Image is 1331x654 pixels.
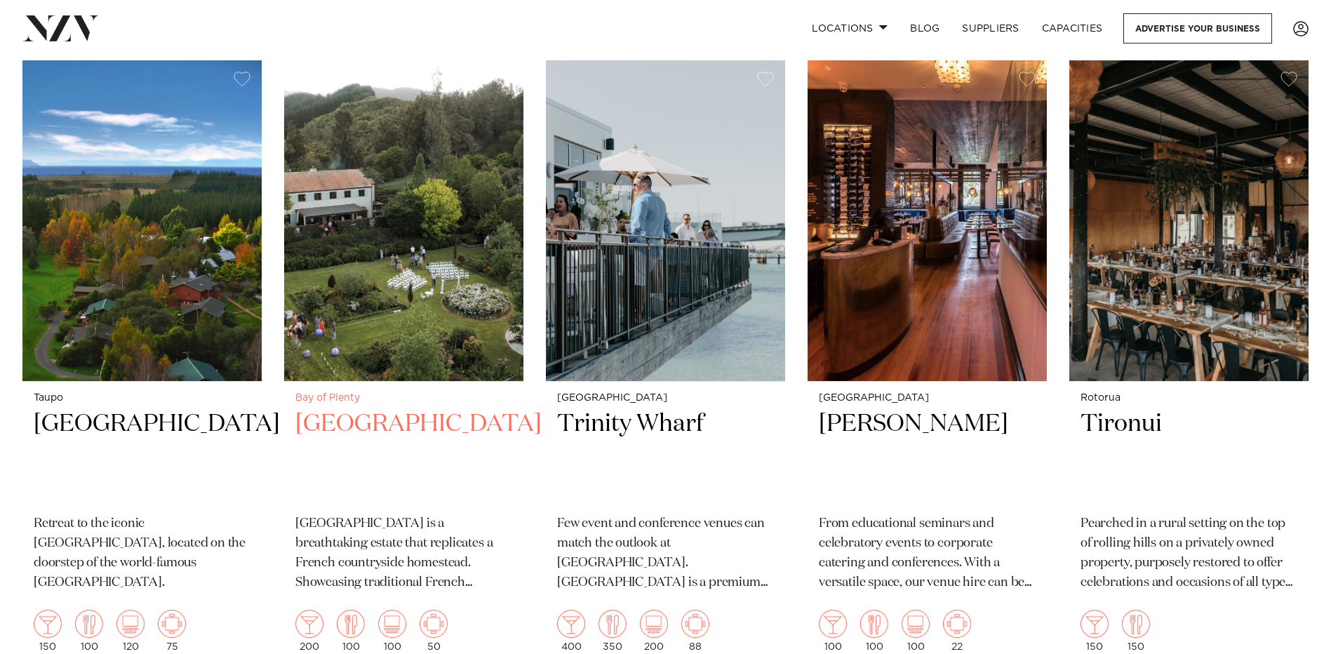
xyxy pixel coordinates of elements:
[295,514,512,593] p: [GEOGRAPHIC_DATA] is a breathtaking estate that replicates a French countryside homestead. Showca...
[902,610,930,652] div: 100
[943,610,971,652] div: 22
[801,13,899,44] a: Locations
[158,610,186,652] div: 75
[75,610,103,652] div: 100
[116,610,145,638] img: theatre.png
[1081,393,1297,403] small: Rotorua
[34,610,62,638] img: cocktail.png
[22,15,99,41] img: nzv-logo.png
[1081,610,1109,638] img: cocktail.png
[378,610,406,638] img: theatre.png
[116,610,145,652] div: 120
[295,408,512,503] h2: [GEOGRAPHIC_DATA]
[420,610,448,652] div: 50
[899,13,951,44] a: BLOG
[819,610,847,652] div: 100
[1081,610,1109,652] div: 150
[1123,13,1272,44] a: Advertise your business
[557,408,774,503] h2: Trinity Wharf
[598,610,627,652] div: 350
[75,610,103,638] img: dining.png
[681,610,709,652] div: 88
[295,393,512,403] small: Bay of Plenty
[557,514,774,593] p: Few event and conference venues can match the outlook at [GEOGRAPHIC_DATA]. [GEOGRAPHIC_DATA] is ...
[860,610,888,652] div: 100
[640,610,668,652] div: 200
[1122,610,1150,638] img: dining.png
[295,610,323,652] div: 200
[819,408,1036,503] h2: [PERSON_NAME]
[337,610,365,638] img: dining.png
[943,610,971,638] img: meeting.png
[34,408,250,503] h2: [GEOGRAPHIC_DATA]
[420,610,448,638] img: meeting.png
[34,610,62,652] div: 150
[34,514,250,593] p: Retreat to the iconic [GEOGRAPHIC_DATA], located on the doorstep of the world-famous [GEOGRAPHIC_...
[1122,610,1150,652] div: 150
[598,610,627,638] img: dining.png
[819,393,1036,403] small: [GEOGRAPHIC_DATA]
[951,13,1030,44] a: SUPPLIERS
[640,610,668,638] img: theatre.png
[1031,13,1114,44] a: Capacities
[860,610,888,638] img: dining.png
[34,393,250,403] small: Taupo
[295,610,323,638] img: cocktail.png
[819,514,1036,593] p: From educational seminars and celebratory events to corporate catering and conferences. With a ve...
[902,610,930,638] img: theatre.png
[557,393,774,403] small: [GEOGRAPHIC_DATA]
[557,610,585,638] img: cocktail.png
[378,610,406,652] div: 100
[681,610,709,638] img: meeting.png
[158,610,186,638] img: meeting.png
[819,610,847,638] img: cocktail.png
[1081,514,1297,593] p: Pearched in a rural setting on the top of rolling hills on a privately owned property, purposely ...
[1081,408,1297,503] h2: Tironui
[557,610,585,652] div: 400
[337,610,365,652] div: 100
